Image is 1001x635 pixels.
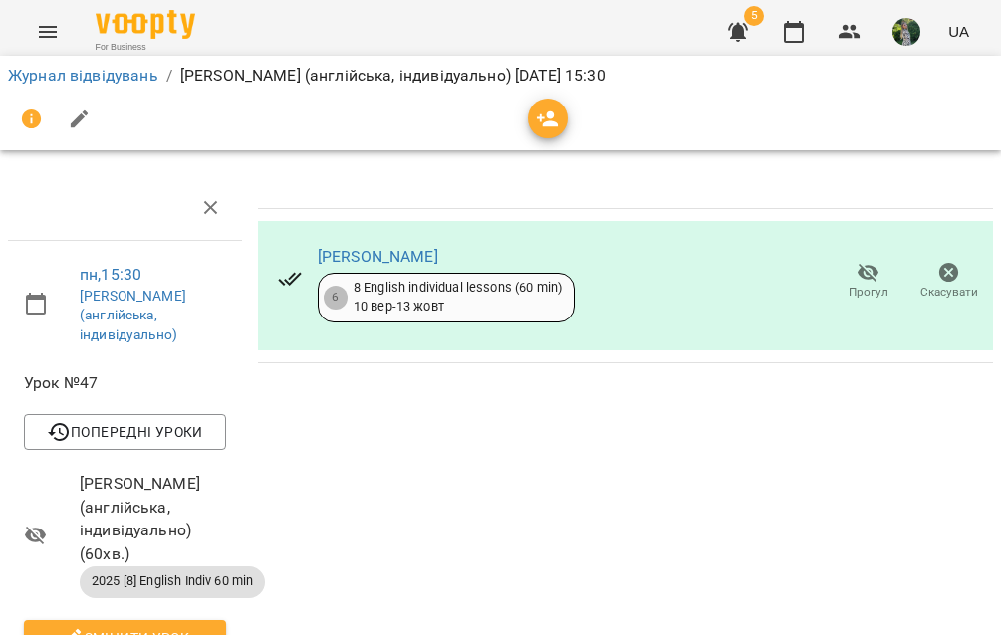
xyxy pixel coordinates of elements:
button: Прогул [828,254,908,310]
a: [PERSON_NAME] [318,247,438,266]
a: [PERSON_NAME] (англійська, індивідуально) [80,288,186,342]
div: 8 English individual lessons (60 min) 10 вер - 13 жовт [354,279,562,316]
img: 429a96cc9ef94a033d0b11a5387a5960.jfif [892,18,920,46]
button: Menu [24,8,72,56]
button: UA [940,13,977,50]
img: Voopty Logo [96,10,195,39]
div: 6 [324,286,348,310]
span: Попередні уроки [40,420,210,444]
p: [PERSON_NAME] (англійська, індивідуально) [DATE] 15:30 [180,64,606,88]
span: For Business [96,41,195,54]
nav: breadcrumb [8,64,993,88]
span: 5 [744,6,764,26]
span: Урок №47 [24,371,226,395]
button: Скасувати [908,254,989,310]
span: Прогул [849,284,888,301]
a: пн , 15:30 [80,265,141,284]
span: Скасувати [920,284,978,301]
span: [PERSON_NAME] (англійська, індивідуально) ( 60 хв. ) [80,472,226,565]
a: Журнал відвідувань [8,66,158,85]
span: UA [948,21,969,42]
span: 2025 [8] English Indiv 60 min [80,572,265,590]
li: / [166,64,172,88]
button: Попередні уроки [24,414,226,450]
